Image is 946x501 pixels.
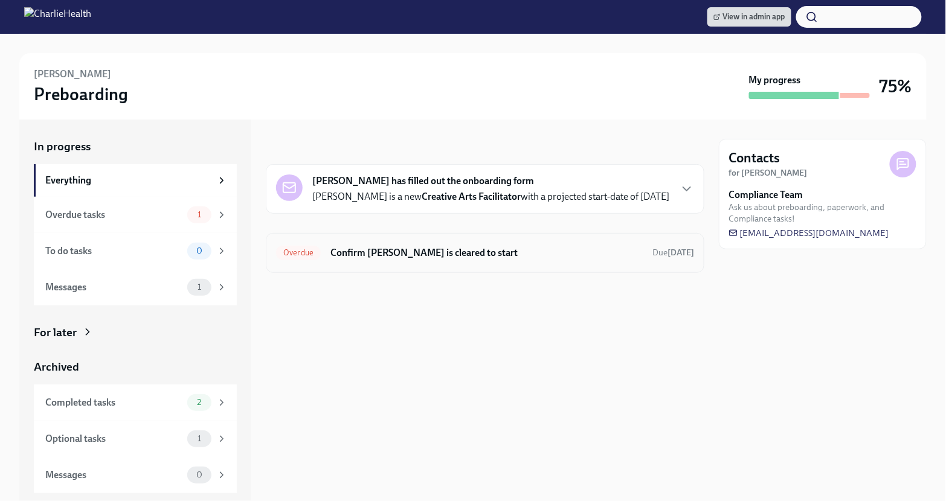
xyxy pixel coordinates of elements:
[190,282,208,292] span: 1
[330,246,643,260] h6: Confirm [PERSON_NAME] is cleared to start
[729,227,889,239] a: [EMAIL_ADDRESS][DOMAIN_NAME]
[652,247,694,258] span: Due
[189,470,210,479] span: 0
[45,174,211,187] div: Everything
[189,246,210,255] span: 0
[729,188,803,202] strong: Compliance Team
[729,149,780,167] h4: Contacts
[34,457,237,493] a: Messages0
[713,11,785,23] span: View in admin app
[34,421,237,457] a: Optional tasks1
[276,248,321,257] span: Overdue
[422,191,521,202] strong: Creative Arts Facilitator
[34,164,237,197] a: Everything
[190,398,208,407] span: 2
[34,325,237,340] a: For later
[34,197,237,233] a: Overdue tasks1
[729,168,808,178] strong: for [PERSON_NAME]
[312,174,534,188] strong: [PERSON_NAME] has filled out the onboarding form
[190,210,208,219] span: 1
[729,202,916,225] span: Ask us about preboarding, paperwork, and Compliance tasks!
[312,190,669,203] p: [PERSON_NAME] is a new with a projected start-date of [DATE]
[880,75,912,97] h3: 75%
[34,233,237,269] a: To do tasks0
[24,7,91,27] img: CharlieHealth
[45,432,182,445] div: Optional tasks
[707,7,791,27] a: View in admin app
[190,434,208,443] span: 1
[749,74,801,87] strong: My progress
[45,244,182,258] div: To do tasks
[34,359,237,375] a: Archived
[34,269,237,305] a: Messages1
[652,247,694,258] span: September 1st, 2025 09:00
[34,83,128,105] h3: Preboarding
[276,243,694,263] a: OverdueConfirm [PERSON_NAME] is cleared to startDue[DATE]
[45,396,182,409] div: Completed tasks
[34,385,237,421] a: Completed tasks2
[34,68,111,81] h6: [PERSON_NAME]
[266,139,323,155] div: In progress
[34,139,237,155] a: In progress
[45,468,182,482] div: Messages
[34,325,77,340] div: For later
[45,281,182,294] div: Messages
[45,208,182,222] div: Overdue tasks
[668,247,694,258] strong: [DATE]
